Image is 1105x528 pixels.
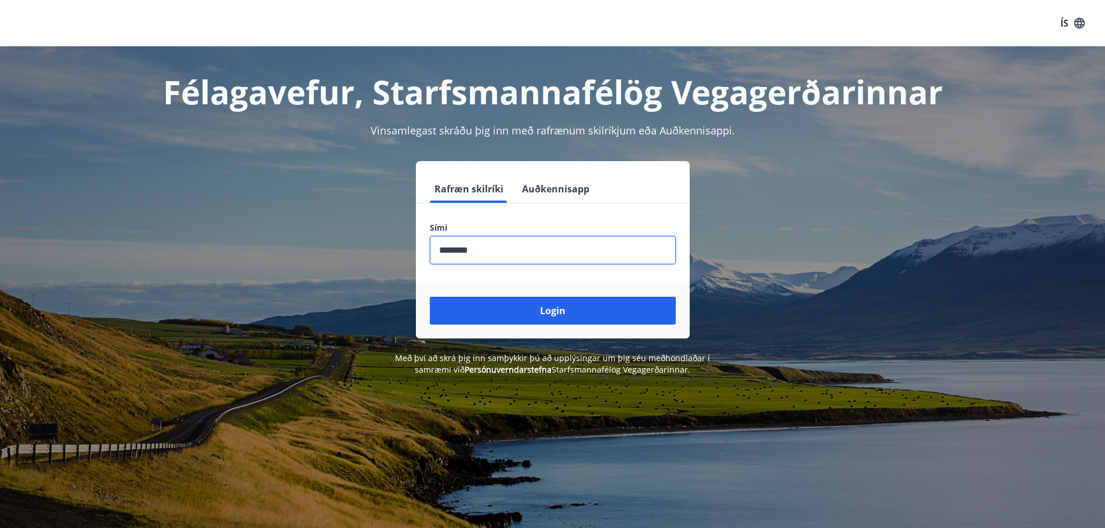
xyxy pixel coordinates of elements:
h1: Félagavefur, Starfsmannafélög Vegagerðarinnar [149,70,957,114]
span: Vinsamlegast skráðu þig inn með rafrænum skilríkjum eða Auðkennisappi. [371,123,735,137]
button: Rafræn skilríki [430,175,508,203]
button: Login [430,297,676,325]
button: ÍS [1054,13,1091,34]
button: Auðkennisapp [517,175,594,203]
a: Persónuverndarstefna [465,364,552,375]
span: Með því að skrá þig inn samþykkir þú að upplýsingar um þig séu meðhöndlaðar í samræmi við Starfsm... [395,352,710,375]
label: Sími [430,222,676,234]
